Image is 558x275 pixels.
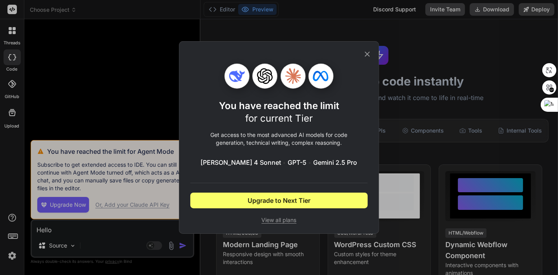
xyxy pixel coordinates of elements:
p: Get access to the most advanced AI models for code generation, technical writing, complex reasoning. [190,131,368,147]
span: GPT-5 [288,158,307,167]
img: Deepseek [229,68,245,84]
span: • [283,158,286,167]
span: [PERSON_NAME] 4 Sonnet [201,158,281,167]
button: Upgrade to Next Tier [190,193,368,208]
h1: You have reached the limit [219,100,339,125]
span: for current Tier [245,113,313,124]
span: Gemini 2.5 Pro [314,158,357,167]
span: • [308,158,312,167]
span: Upgrade to Next Tier [248,196,310,205]
span: View all plans [190,216,368,224]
